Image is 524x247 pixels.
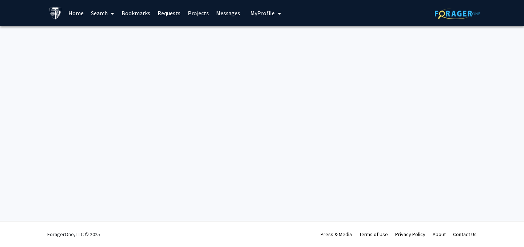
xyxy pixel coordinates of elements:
[321,231,352,238] a: Press & Media
[213,0,244,26] a: Messages
[250,9,275,17] span: My Profile
[118,0,154,26] a: Bookmarks
[359,231,388,238] a: Terms of Use
[184,0,213,26] a: Projects
[47,222,100,247] div: ForagerOne, LLC © 2025
[65,0,87,26] a: Home
[433,231,446,238] a: About
[87,0,118,26] a: Search
[395,231,425,238] a: Privacy Policy
[49,7,62,20] img: Johns Hopkins University Logo
[453,231,477,238] a: Contact Us
[154,0,184,26] a: Requests
[435,8,480,19] img: ForagerOne Logo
